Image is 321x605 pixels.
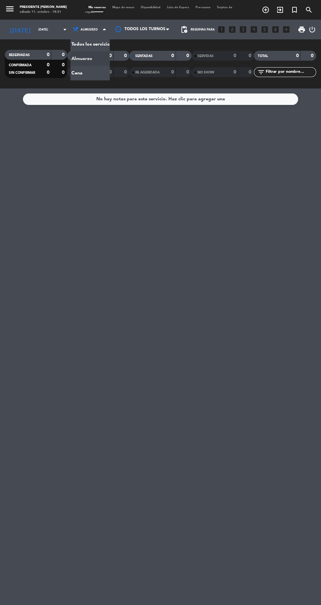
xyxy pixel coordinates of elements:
strong: 0 [296,53,298,58]
i: exit_to_app [276,6,284,14]
span: Pre-acceso [192,6,214,9]
strong: 0 [109,70,112,74]
i: looks_3 [239,25,247,34]
strong: 0 [47,52,49,57]
i: looks_5 [260,25,269,34]
i: looks_6 [271,25,280,34]
strong: 0 [47,63,49,67]
span: print [298,26,306,33]
span: Mis reservas [85,6,109,9]
div: sábado 11. octubre - 18:51 [20,10,67,15]
strong: 0 [249,70,253,74]
strong: 0 [171,53,174,58]
strong: 0 [124,70,128,74]
button: menu [5,4,15,15]
span: Reservas para [191,28,215,31]
a: Almuerzo [71,51,109,66]
i: [DATE] [5,23,35,36]
span: SERVIDAS [198,54,214,58]
div: Presidente [PERSON_NAME] [20,5,67,10]
a: Cena [71,66,109,80]
i: add_box [282,25,291,34]
i: power_settings_new [308,26,316,33]
i: search [305,6,313,14]
input: Filtrar por nombre... [265,69,316,76]
strong: 0 [311,53,315,58]
span: NO SHOW [198,71,214,74]
strong: 0 [62,63,66,67]
a: Todos los servicios [71,37,109,51]
strong: 0 [171,70,174,74]
i: menu [5,4,15,14]
span: TOTAL [258,54,268,58]
span: CONFIRMADA [9,64,31,67]
strong: 0 [109,53,112,58]
span: Mapa de mesas [109,6,138,9]
i: turned_in_not [291,6,298,14]
span: Almuerzo [81,28,98,31]
i: filter_list [257,68,265,76]
span: pending_actions [180,26,188,33]
span: RE AGENDADA [135,71,160,74]
i: looks_4 [250,25,258,34]
i: arrow_drop_down [61,26,69,33]
i: looks_two [228,25,236,34]
strong: 0 [47,70,49,75]
span: Lista de Espera [164,6,192,9]
strong: 0 [234,53,236,58]
i: add_circle_outline [262,6,270,14]
div: LOG OUT [308,20,316,39]
strong: 0 [62,70,66,75]
i: looks_one [217,25,226,34]
strong: 0 [124,53,128,58]
strong: 0 [62,52,66,57]
strong: 0 [186,53,190,58]
span: RESERVADAS [9,53,30,57]
div: No hay notas para este servicio. Haz clic para agregar una [96,95,225,103]
strong: 0 [234,70,236,74]
span: Disponibilidad [138,6,164,9]
span: SENTADAS [135,54,153,58]
strong: 0 [186,70,190,74]
span: SIN CONFIRMAR [9,71,35,74]
strong: 0 [249,53,253,58]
